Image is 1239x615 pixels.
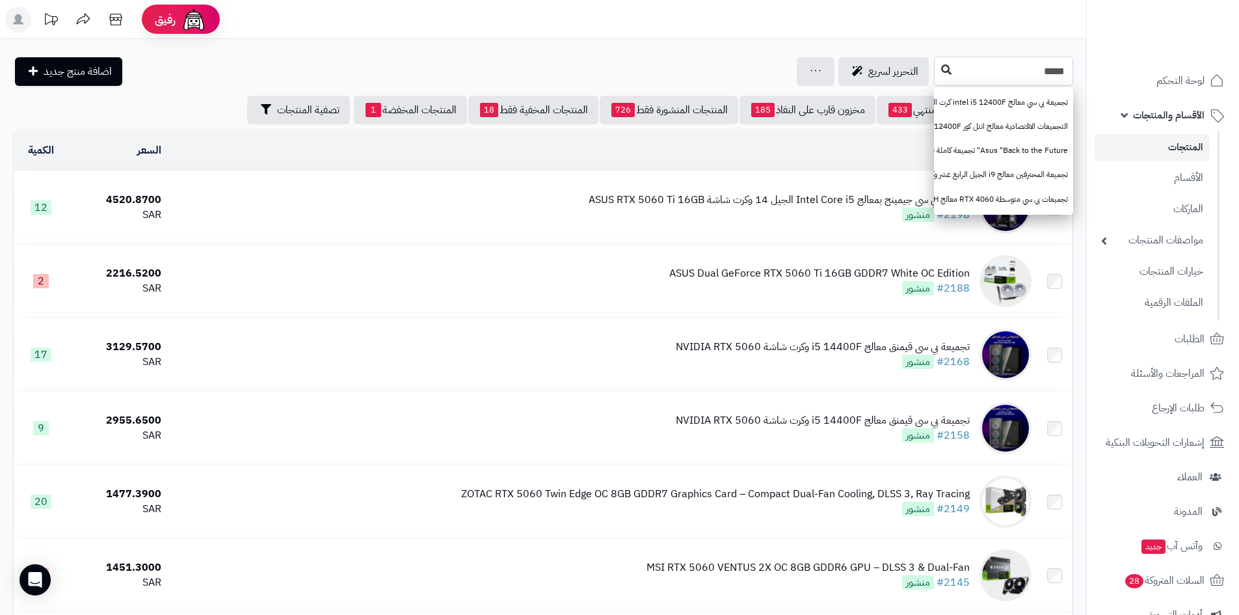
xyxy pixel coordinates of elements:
div: تجميعة بي سي قيمنق معالج i5 14400F وكرت شاشة NVIDIA RTX 5060 [676,413,970,428]
span: 1 [366,103,381,117]
a: اضافة منتج جديد [15,57,122,86]
span: 12 [31,200,51,215]
div: تجميعة بي سي جيمينج بمعالج Intel Core i5 الجيل 14 وكرت شاشة ASUS RTX 5060 Ti 16GB [589,193,970,208]
a: مخزون قارب على النفاذ185 [739,96,875,124]
img: ASUS Dual GeForce RTX 5060 Ti 16GB GDDR7 White OC Edition [979,255,1032,307]
a: السعر [137,143,161,158]
span: المدونة [1174,502,1203,521]
div: 4520.8700 [73,193,161,208]
div: SAR [73,428,161,443]
a: لوحة التحكم [1095,65,1231,96]
span: 726 [611,103,635,117]
img: تجميعة بي سي قيمنق معالج i5 14400F وكرت شاشة NVIDIA RTX 5060 [979,402,1032,454]
span: العملاء [1177,468,1203,486]
span: منشور [902,575,934,590]
a: الأقسام [1095,164,1210,192]
a: إشعارات التحويلات البنكية [1095,427,1231,458]
a: #2168 [937,354,970,370]
a: Asus "Back to the Future" تجميعة كاملة بدون أسلاك ظاهرة [934,139,1073,163]
a: الكمية [28,143,54,158]
span: المراجعات والأسئلة [1131,364,1205,383]
span: التحرير لسريع [868,64,918,79]
span: الطلبات [1175,330,1205,348]
a: #2149 [937,501,970,517]
a: المنتجات المنشورة فقط726 [600,96,738,124]
a: التجميعات الاقتصادية معالج انتل كور I5 12400F وكرت شاشة ASUS 4060 [934,115,1073,139]
a: الطلبات [1095,323,1231,355]
span: منشور [902,428,934,443]
span: جديد [1141,540,1166,554]
span: 28 [1125,574,1143,588]
span: 2 [33,274,49,288]
img: ZOTAC RTX 5060 Twin Edge OC 8GB GDDR7 Graphics Card – Compact Dual-Fan Cooling, DLSS 3, Ray Tracing [979,476,1032,528]
span: اضافة منتج جديد [44,64,112,79]
div: 2955.6500 [73,413,161,428]
a: الماركات [1095,195,1210,223]
span: 185 [751,103,775,117]
a: مخزون منتهي433 [877,96,977,124]
div: ZOTAC RTX 5060 Twin Edge OC 8GB GDDR7 Graphics Card – Compact Dual-Fan Cooling, DLSS 3, Ray Tracing [461,487,970,502]
a: التحرير لسريع [838,57,929,86]
a: العملاء [1095,461,1231,493]
img: تجميعة بي سي قيمنق معالج i5 14400F وكرت شاشة NVIDIA RTX 5060 [979,329,1032,381]
button: تصفية المنتجات [247,96,350,124]
span: تصفية المنتجات [277,102,340,118]
a: المنتجات المخفضة1 [354,96,467,124]
div: 1451.3000 [73,560,161,575]
span: منشور [902,281,934,295]
div: SAR [73,208,161,223]
img: ai-face.png [181,7,207,33]
span: 433 [888,103,912,117]
a: #2198 [937,207,970,223]
a: تجميعة المحترفين معالج i9 الجيل الرابع عشر وكرت شاشة اسوس 4090 [934,163,1073,187]
div: SAR [73,355,161,370]
div: SAR [73,502,161,517]
span: 18 [480,103,498,117]
span: منشور [902,208,934,222]
span: رفيق [155,12,176,27]
a: المنتجات [1095,134,1210,161]
span: 9 [33,421,49,435]
a: وآتس آبجديد [1095,530,1231,562]
a: تجميعة بي سي معالج intel i5 12400F كرت الشاشة ASUS 4060 [934,90,1073,115]
a: #2158 [937,428,970,443]
span: 20 [31,495,51,509]
span: السلات المتروكة [1124,571,1205,590]
div: 3129.5700 [73,340,161,355]
img: MSI RTX 5060 VENTUS 2X OC 8GB GDDR6 GPU – DLSS 3 & Dual-Fan [979,549,1032,601]
a: تجميعات بي سي متوسطة RTX 4060 معالج I5 12TH [934,187,1073,212]
span: 17 [31,348,51,362]
div: 1477.3900 [73,487,161,502]
a: طلبات الإرجاع [1095,392,1231,424]
span: منشور [902,355,934,369]
div: MSI RTX 5060 VENTUS 2X OC 8GB GDDR6 GPU – DLSS 3 & Dual-Fan [646,560,970,575]
div: تجميعة بي سي قيمنق معالج i5 14400F وكرت شاشة NVIDIA RTX 5060 [676,340,970,355]
a: المدونة [1095,496,1231,527]
span: طلبات الإرجاع [1152,399,1205,417]
div: 2216.5200 [73,266,161,281]
a: #2145 [937,575,970,590]
a: المراجعات والأسئلة [1095,358,1231,389]
a: تحديثات المنصة [34,7,67,36]
span: وآتس آب [1140,537,1203,555]
a: الملفات الرقمية [1095,289,1210,317]
span: لوحة التحكم [1156,72,1205,90]
a: المنتجات المخفية فقط18 [468,96,598,124]
div: ASUS Dual GeForce RTX 5060 Ti 16GB GDDR7 White OC Edition [669,266,970,281]
span: إشعارات التحويلات البنكية [1106,433,1205,452]
div: SAR [73,575,161,590]
a: السلات المتروكة28 [1095,565,1231,596]
a: خيارات المنتجات [1095,258,1210,286]
div: Open Intercom Messenger [20,564,51,595]
a: مواصفات المنتجات [1095,226,1210,254]
a: #2188 [937,280,970,296]
span: منشور [902,502,934,516]
span: الأقسام والمنتجات [1133,106,1205,124]
div: SAR [73,281,161,296]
